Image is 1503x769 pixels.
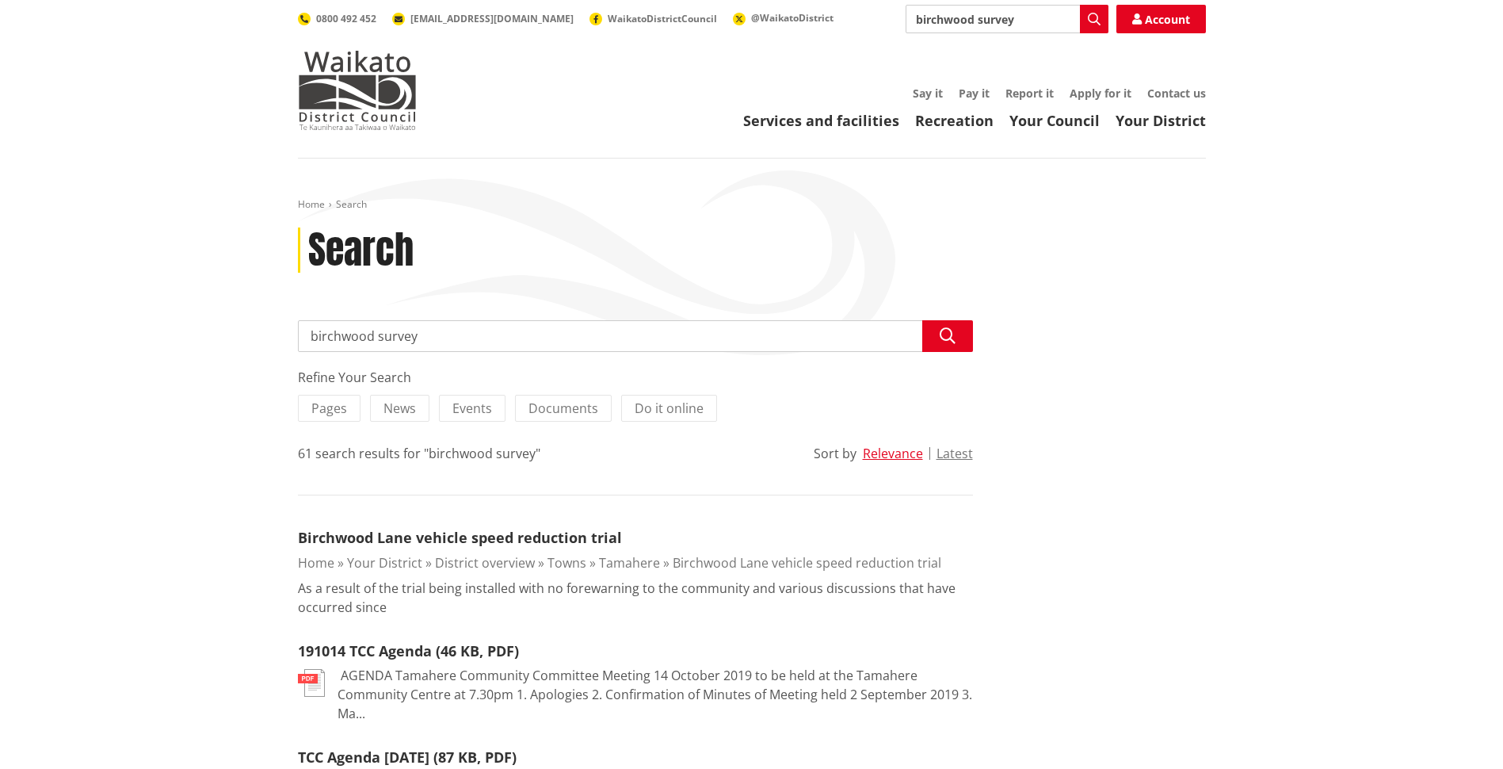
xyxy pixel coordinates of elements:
[298,320,973,352] input: Search input
[608,12,717,25] span: WaikatoDistrictCouncil
[435,554,535,572] a: District overview
[298,198,1206,212] nav: breadcrumb
[308,228,414,274] h1: Search
[913,86,943,101] a: Say it
[347,554,422,572] a: Your District
[316,12,376,25] span: 0800 492 452
[673,554,941,572] a: Birchwood Lane vehicle speed reduction trial
[1116,111,1206,130] a: Your District
[599,554,660,572] a: Tamahere
[298,669,325,697] img: document-pdf.svg
[452,400,492,417] span: Events
[298,528,622,547] a: Birchwood Lane vehicle speed reduction trial
[311,400,347,417] span: Pages
[959,86,990,101] a: Pay it
[547,554,586,572] a: Towns
[298,51,417,130] img: Waikato District Council - Te Kaunihera aa Takiwaa o Waikato
[915,111,994,130] a: Recreation
[298,197,325,211] a: Home
[298,748,517,767] a: TCC Agenda [DATE] (87 KB, PDF)
[298,368,973,387] div: Refine Your Search
[336,197,367,211] span: Search
[814,444,856,463] div: Sort by
[298,579,973,617] p: As a result of the trial being installed with no forewarning to the community and various discuss...
[906,5,1108,33] input: Search input
[589,12,717,25] a: WaikatoDistrictCouncil
[733,11,834,25] a: @WaikatoDistrict
[298,641,519,660] a: 191014 TCC Agenda (46 KB, PDF)
[1147,86,1206,101] a: Contact us
[937,446,973,461] button: Latest
[338,666,973,723] p: AGENDA Tamahere Community Committee Meeting 14 October 2019 to be held at the Tamahere Community ...
[1116,5,1206,33] a: Account
[392,12,574,25] a: [EMAIL_ADDRESS][DOMAIN_NAME]
[528,400,598,417] span: Documents
[635,400,704,417] span: Do it online
[383,400,416,417] span: News
[410,12,574,25] span: [EMAIL_ADDRESS][DOMAIN_NAME]
[751,11,834,25] span: @WaikatoDistrict
[1009,111,1100,130] a: Your Council
[298,444,540,463] div: 61 search results for "birchwood survey"
[863,446,923,461] button: Relevance
[298,554,334,572] a: Home
[743,111,899,130] a: Services and facilities
[1005,86,1054,101] a: Report it
[1070,86,1131,101] a: Apply for it
[298,12,376,25] a: 0800 492 452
